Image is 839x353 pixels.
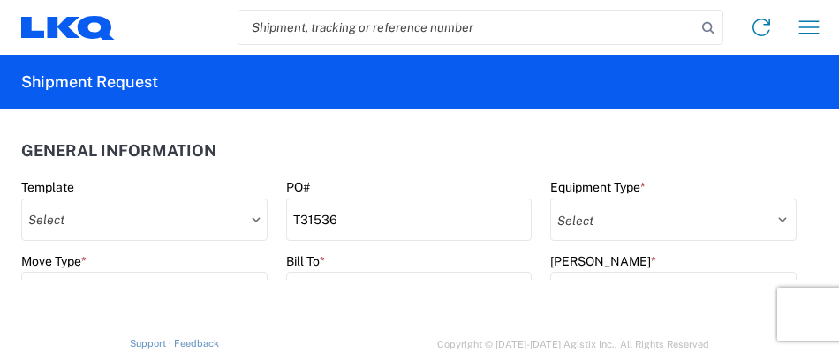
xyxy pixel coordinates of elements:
[550,179,646,195] label: Equipment Type
[130,338,174,349] a: Support
[437,336,709,352] span: Copyright © [DATE]-[DATE] Agistix Inc., All Rights Reserved
[21,253,87,269] label: Move Type
[238,11,696,44] input: Shipment, tracking or reference number
[286,179,310,195] label: PO#
[21,179,74,195] label: Template
[21,199,268,241] input: Select
[286,253,325,269] label: Bill To
[550,272,797,314] input: Select
[550,253,656,269] label: [PERSON_NAME]
[174,338,219,349] a: Feedback
[286,272,533,314] input: Select
[21,71,158,93] h2: Shipment Request
[21,142,216,160] h2: General Information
